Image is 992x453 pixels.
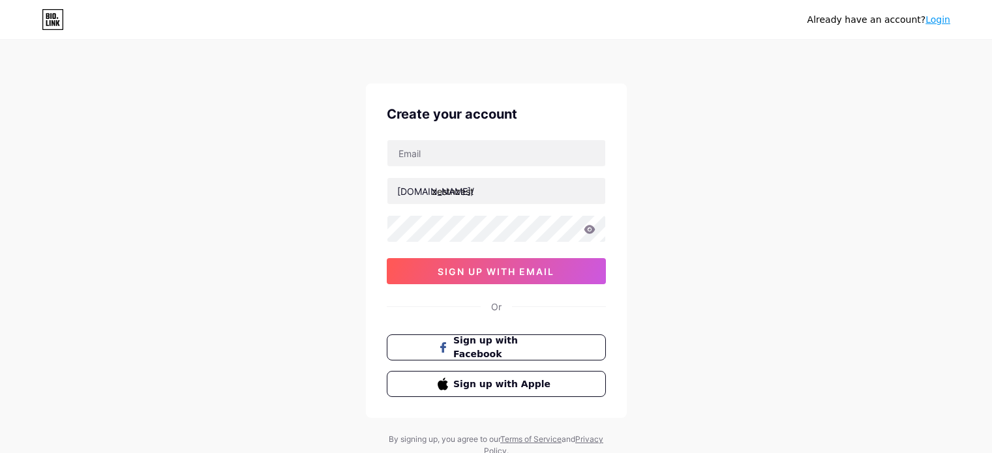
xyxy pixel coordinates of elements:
div: Already have an account? [807,13,950,27]
button: Sign up with Facebook [387,334,606,360]
a: Terms of Service [500,434,562,444]
input: username [387,178,605,204]
input: Email [387,140,605,166]
div: Or [491,300,502,314]
div: Create your account [387,104,606,124]
span: sign up with email [438,266,554,277]
a: Login [925,14,950,25]
button: Sign up with Apple [387,371,606,397]
span: Sign up with Facebook [453,334,554,361]
button: sign up with email [387,258,606,284]
div: [DOMAIN_NAME]/ [397,184,474,198]
span: Sign up with Apple [453,377,554,391]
